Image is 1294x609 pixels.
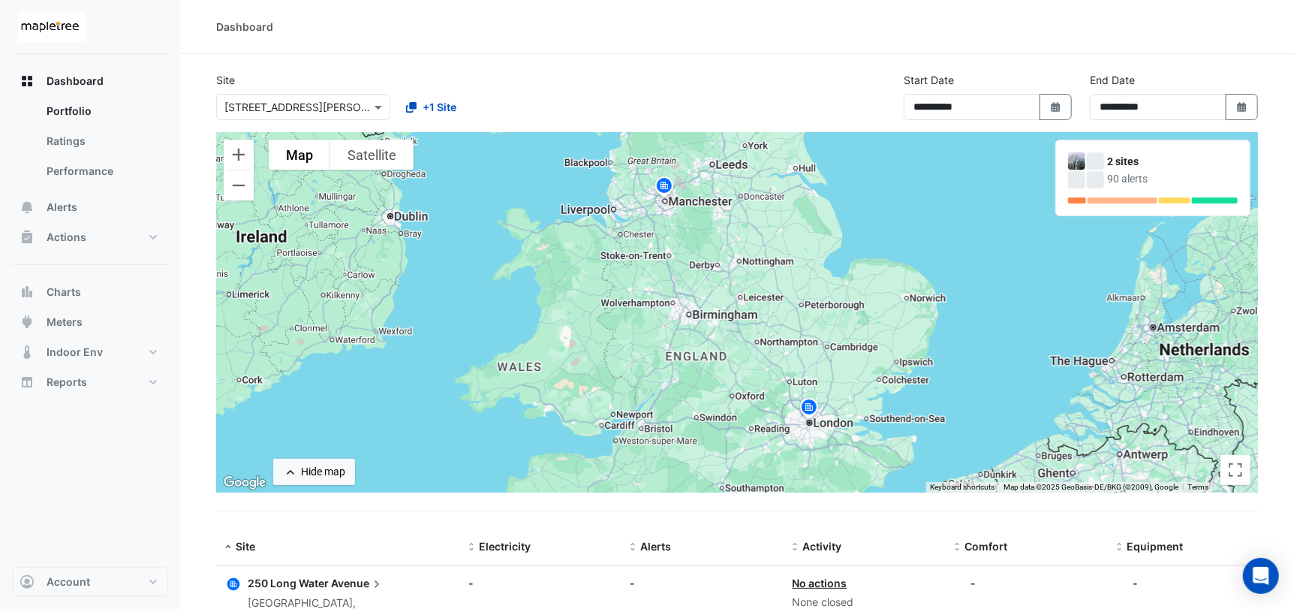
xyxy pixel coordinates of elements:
[971,575,976,591] div: -
[1090,72,1135,88] label: End Date
[12,96,168,192] div: Dashboard
[964,540,1007,553] span: Comfort
[47,285,81,300] span: Charts
[47,574,90,589] span: Account
[12,367,168,397] button: Reports
[224,170,254,200] button: Zoom out
[20,200,35,215] app-icon: Alerts
[20,375,35,390] app-icon: Reports
[802,540,841,553] span: Activity
[20,74,35,89] app-icon: Dashboard
[12,66,168,96] button: Dashboard
[1107,154,1238,170] div: 2 sites
[797,396,821,423] img: site-pin.svg
[18,12,86,42] img: Company Logo
[20,345,35,360] app-icon: Indoor Env
[47,345,103,360] span: Indoor Env
[641,540,672,553] span: Alerts
[1107,171,1238,187] div: 90 alerts
[20,315,35,330] app-icon: Meters
[468,575,612,591] div: -
[12,337,168,367] button: Indoor Env
[12,277,168,307] button: Charts
[35,126,168,156] a: Ratings
[220,473,269,493] img: Google
[652,175,676,201] img: site-pin.svg
[396,94,466,120] button: +1 Site
[423,99,456,115] span: +1 Site
[331,575,384,592] span: Avenue
[269,140,330,170] button: Show street map
[47,74,104,89] span: Dashboard
[47,230,86,245] span: Actions
[330,140,414,170] button: Show satellite imagery
[904,72,954,88] label: Start Date
[1187,483,1208,491] a: Terms (opens in new tab)
[1220,455,1250,485] button: Toggle fullscreen view
[224,140,254,170] button: Zoom in
[220,473,269,493] a: Open this area in Google Maps (opens a new window)
[630,575,775,591] div: -
[1133,575,1138,591] div: -
[47,315,83,330] span: Meters
[20,230,35,245] app-icon: Actions
[1004,483,1178,491] span: Map data ©2025 GeoBasis-DE/BKG (©2009), Google
[1068,152,1085,170] img: 3 Hardman Street
[216,19,273,35] div: Dashboard
[12,192,168,222] button: Alerts
[1243,558,1279,594] div: Open Intercom Messenger
[236,540,255,553] span: Site
[1049,101,1063,113] fa-icon: Select Date
[20,285,35,300] app-icon: Charts
[301,464,345,480] div: Hide map
[930,482,995,493] button: Keyboard shortcuts
[35,156,168,186] a: Performance
[216,72,235,88] label: Site
[12,567,168,597] button: Account
[479,540,531,553] span: Electricity
[12,307,168,337] button: Meters
[792,577,847,589] a: No actions
[248,577,329,589] span: 250 Long Water
[35,96,168,126] a: Portfolio
[1235,101,1249,113] fa-icon: Select Date
[273,459,355,485] button: Hide map
[47,200,77,215] span: Alerts
[47,375,87,390] span: Reports
[1127,540,1183,553] span: Equipment
[12,222,168,252] button: Actions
